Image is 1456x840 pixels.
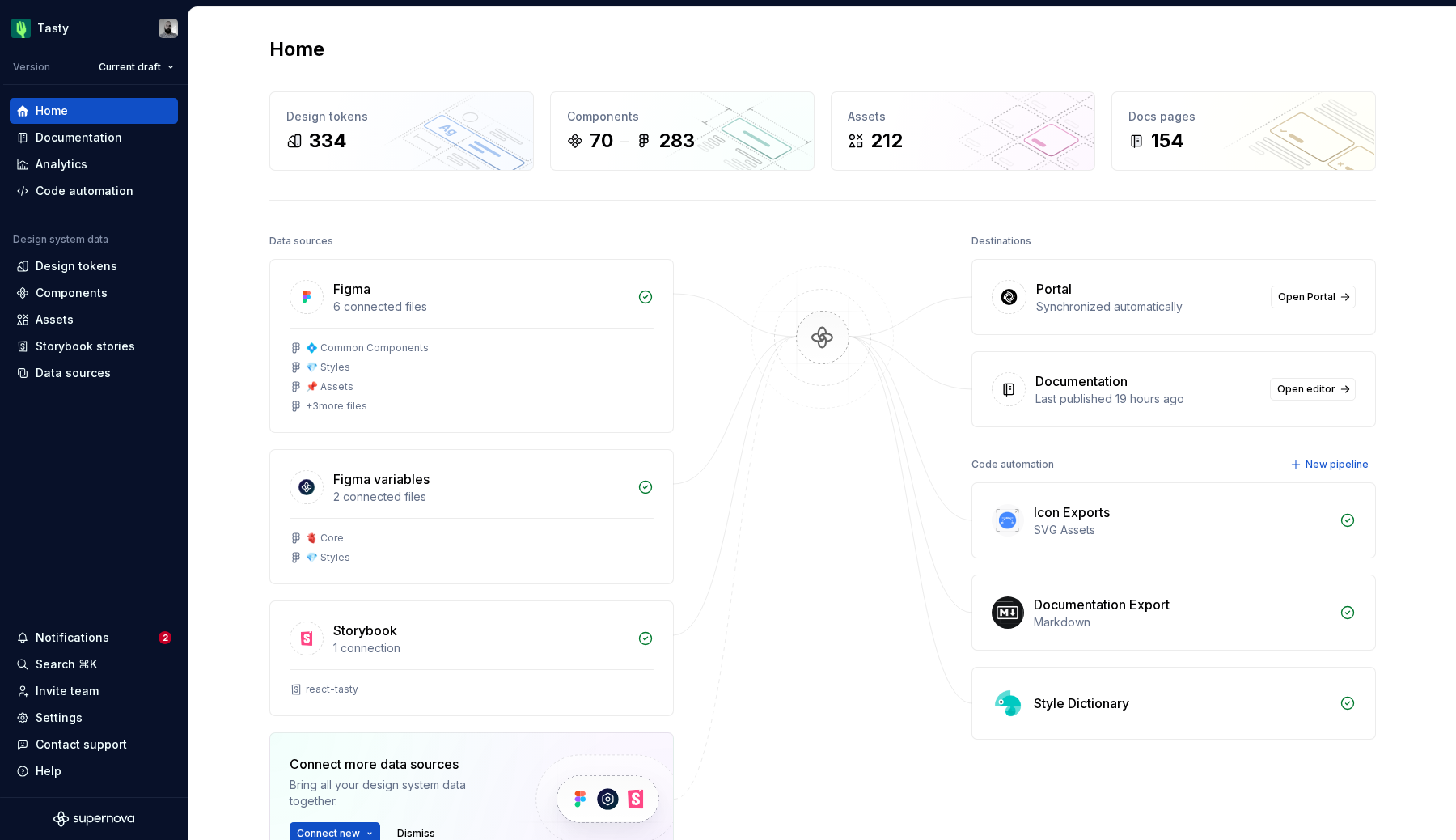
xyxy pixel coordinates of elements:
div: Design tokens [36,258,117,274]
div: Synchronized automatically [1036,299,1261,315]
div: Data sources [36,365,111,381]
span: Current draft [99,61,161,74]
img: Julien Riveron [159,19,178,38]
div: Code automation [971,453,1054,476]
a: Storybook stories [10,333,178,359]
div: 212 [870,128,903,154]
div: + 3 more files [306,400,367,413]
div: 6 connected files [333,299,628,315]
span: Open editor [1277,383,1335,396]
div: Destinations [971,230,1031,252]
a: Storybook1 connectionreact-tasty [269,600,674,716]
div: Notifications [36,630,109,646]
div: Documentation [1035,371,1128,391]
a: Docs pages154 [1111,91,1376,171]
a: Figma variables2 connected files🫀 Core💎 Styles [269,449,674,584]
div: Assets [848,108,1078,125]
div: Docs pages [1128,108,1359,125]
a: Components70283 [550,91,815,171]
a: Code automation [10,178,178,204]
div: 154 [1151,128,1184,154]
div: Bring all your design system data together. [290,777,508,809]
button: Help [10,758,178,784]
button: New pipeline [1285,453,1376,476]
div: Home [36,103,68,119]
a: Open editor [1270,378,1356,401]
button: Contact support [10,732,178,757]
div: 💎 Styles [306,361,350,374]
div: 70 [590,128,613,154]
div: Settings [36,710,83,726]
div: SVG Assets [1034,522,1330,538]
div: Design tokens [286,108,517,125]
div: Markdown [1034,614,1330,630]
div: 1 connection [333,640,628,656]
div: Portal [1036,279,1072,299]
span: New pipeline [1306,458,1369,471]
div: 💠 Common Components [306,342,429,354]
span: Dismiss [397,827,435,840]
button: TastyJulien Riveron [3,11,184,45]
img: 5a785b6b-c473-494b-9ba3-bffaf73304c7.png [11,19,31,38]
button: Search ⌘K [10,651,178,677]
a: Figma6 connected files💠 Common Components💎 Styles📌 Assets+3more files [269,259,674,433]
button: Notifications2 [10,625,178,651]
div: Invite team [36,683,99,699]
a: Home [10,98,178,124]
div: Style Dictionary [1034,694,1129,713]
div: Help [36,763,61,779]
div: Code automation [36,183,133,199]
a: Assets212 [831,91,1095,171]
div: Version [13,61,50,74]
div: Tasty [37,20,69,36]
div: Assets [36,312,74,328]
a: Assets [10,307,178,333]
div: Figma [333,279,370,299]
a: Analytics [10,151,178,177]
div: Documentation Export [1034,595,1170,614]
div: Components [36,285,108,301]
div: Icon Exports [1034,503,1110,522]
a: Invite team [10,678,178,704]
div: react-tasty [306,683,358,696]
h2: Home [269,36,324,62]
span: Connect new [297,827,360,840]
span: 2 [159,631,171,644]
div: Documentation [36,129,122,146]
div: Last published 19 hours ago [1035,391,1260,407]
a: Documentation [10,125,178,151]
div: Storybook stories [36,338,135,354]
div: Figma variables [333,469,430,489]
div: Connect more data sources [290,754,508,774]
a: Open Portal [1271,286,1356,308]
div: 334 [309,128,347,154]
a: Design tokens334 [269,91,534,171]
button: Current draft [91,56,181,78]
a: Components [10,280,178,306]
div: 283 [658,128,695,154]
a: Settings [10,705,178,731]
span: Open Portal [1278,291,1335,303]
div: Search ⌘K [36,656,97,672]
div: 📌 Assets [306,380,353,393]
div: Analytics [36,156,87,172]
div: Design system data [13,233,108,246]
a: Data sources [10,360,178,386]
div: Storybook [333,621,397,640]
svg: Supernova Logo [53,811,134,827]
div: 💎 Styles [306,551,350,564]
div: 2 connected files [333,489,628,505]
div: Contact support [36,736,127,753]
div: 🫀 Core [306,532,344,545]
div: Components [567,108,798,125]
div: Data sources [269,230,333,252]
a: Design tokens [10,253,178,279]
